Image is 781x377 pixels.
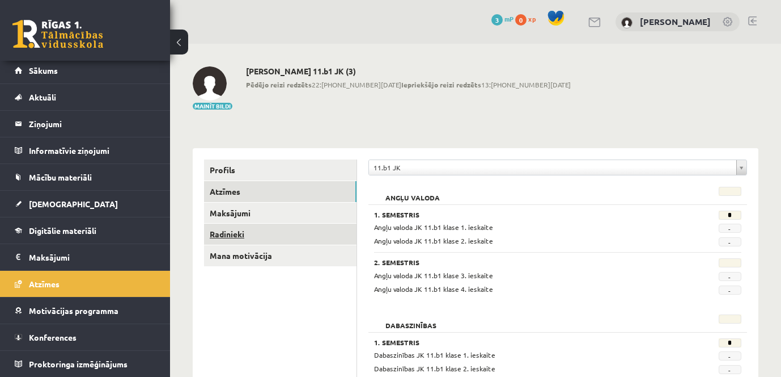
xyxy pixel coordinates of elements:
b: Pēdējo reizi redzēts [246,80,312,89]
span: 22:[PHONE_NUMBER][DATE] 13:[PHONE_NUMBER][DATE] [246,79,571,90]
span: - [719,224,741,233]
a: Profils [204,160,356,181]
a: Digitālie materiāli [15,217,156,244]
a: Atzīmes [15,271,156,297]
img: Signija Fazekaša [621,17,633,28]
span: - [719,351,741,361]
span: - [719,365,741,374]
legend: Maksājumi [29,244,156,270]
img: Signija Fazekaša [193,66,227,100]
h2: [PERSON_NAME] 11.b1 JK (3) [246,66,571,76]
a: 3 mP [491,14,513,23]
h3: 1. Semestris [374,338,677,346]
a: Motivācijas programma [15,298,156,324]
h3: 2. Semestris [374,258,677,266]
span: Atzīmes [29,279,60,289]
span: Angļu valoda JK 11.b1 klase 4. ieskaite [374,284,493,294]
span: 11.b1 JK [373,160,732,175]
a: Atzīmes [204,181,356,202]
a: Konferences [15,324,156,350]
a: Rīgas 1. Tālmācības vidusskola [12,20,103,48]
a: Sākums [15,57,156,83]
a: Maksājumi [204,203,356,224]
span: 3 [491,14,503,26]
button: Mainīt bildi [193,103,232,110]
span: mP [504,14,513,23]
a: Radinieki [204,224,356,245]
a: 0 xp [515,14,541,23]
a: 11.b1 JK [369,160,746,175]
span: Dabaszinības JK 11.b1 klase 2. ieskaite [374,364,495,373]
a: Mana motivācija [204,245,356,266]
a: Ziņojumi [15,111,156,137]
a: Informatīvie ziņojumi [15,137,156,164]
span: Motivācijas programma [29,305,118,316]
h2: Angļu valoda [374,187,451,198]
span: - [719,237,741,246]
legend: Informatīvie ziņojumi [29,137,156,164]
span: Aktuāli [29,92,56,102]
span: Digitālie materiāli [29,225,96,236]
span: Angļu valoda JK 11.b1 klase 1. ieskaite [374,223,493,232]
span: 0 [515,14,527,26]
a: [DEMOGRAPHIC_DATA] [15,191,156,217]
h3: 1. Semestris [374,211,677,219]
span: Konferences [29,332,77,342]
span: Sākums [29,65,58,76]
a: Aktuāli [15,84,156,110]
a: Mācību materiāli [15,164,156,190]
a: [PERSON_NAME] [640,16,711,27]
span: Proktoringa izmēģinājums [29,359,128,369]
legend: Ziņojumi [29,111,156,137]
h2: Dabaszinības [374,315,448,326]
span: [DEMOGRAPHIC_DATA] [29,199,118,209]
a: Maksājumi [15,244,156,270]
span: - [719,272,741,281]
b: Iepriekšējo reizi redzēts [401,80,481,89]
span: Dabaszinības JK 11.b1 klase 1. ieskaite [374,350,495,359]
span: - [719,286,741,295]
span: Angļu valoda JK 11.b1 klase 2. ieskaite [374,236,493,245]
span: xp [528,14,536,23]
a: Proktoringa izmēģinājums [15,351,156,377]
span: Mācību materiāli [29,172,92,182]
span: Angļu valoda JK 11.b1 klase 3. ieskaite [374,271,493,280]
